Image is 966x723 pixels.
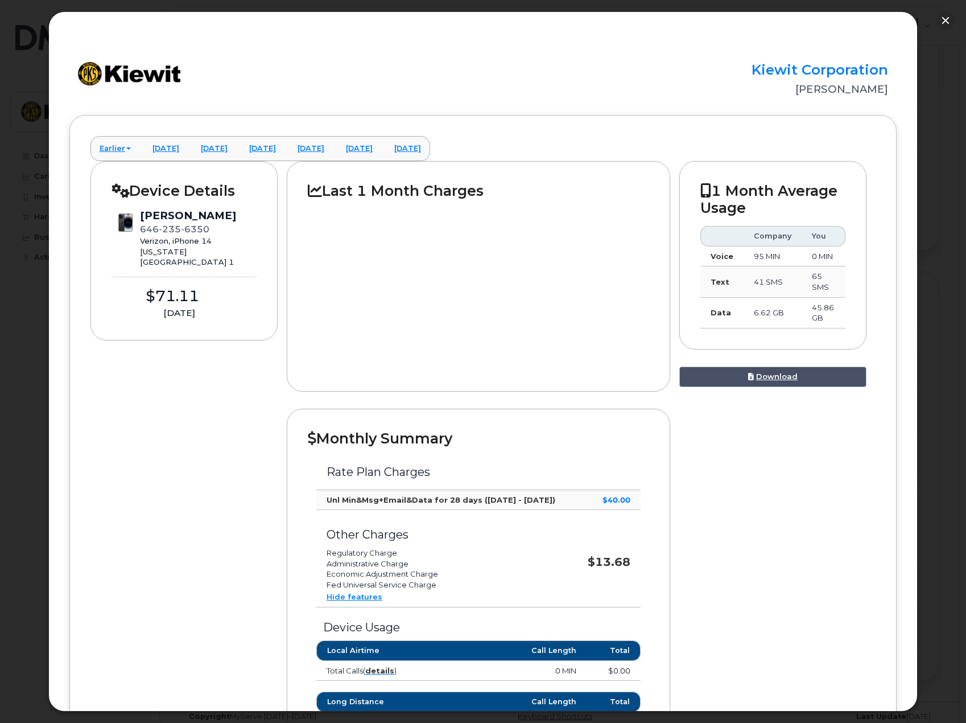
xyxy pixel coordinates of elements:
li: Fed Universal Service Charge [327,580,565,590]
iframe: Messenger Launcher [917,673,957,714]
a: Hide features [327,592,382,601]
li: Regulatory Charge [327,548,565,558]
td: 45.86 GB [802,298,845,328]
li: Administrative Charge [327,558,565,569]
h3: Device Usage [316,621,641,634]
h3: Other Charges [327,528,565,541]
li: Economic Adjustment Charge [327,569,565,580]
h3: Rate Plan Charges [327,466,630,478]
th: Local Airtime [316,640,452,661]
a: Download [679,367,866,388]
strong: $13.68 [588,555,630,569]
th: Call Length [451,640,587,661]
h2: Monthly Summary [308,430,649,447]
td: 6.62 GB [744,298,802,328]
strong: Unl Min&Msg+Email&Data for 28 days ([DATE] - [DATE]) [327,495,555,504]
th: Total [587,640,641,661]
strong: $40.00 [602,495,630,504]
